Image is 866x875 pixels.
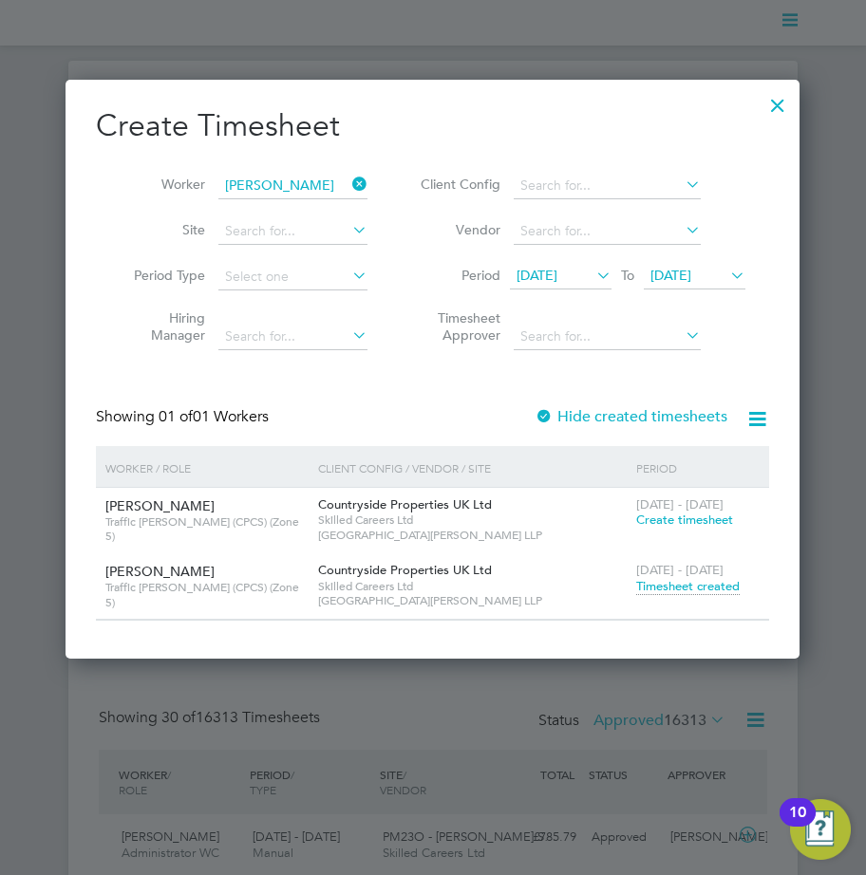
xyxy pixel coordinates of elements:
[159,407,193,426] span: 01 of
[318,512,628,528] span: Skilled Careers Ltd
[105,514,304,544] span: Traffic [PERSON_NAME] (CPCS) (Zone 5)
[318,562,492,578] span: Countryside Properties UK Ltd
[313,446,632,490] div: Client Config / Vendor / Site
[120,221,205,238] label: Site
[120,309,205,344] label: Hiring Manager
[101,446,313,490] div: Worker / Role
[120,176,205,193] label: Worker
[218,324,367,350] input: Search for...
[105,497,215,514] span: [PERSON_NAME]
[631,446,764,490] div: Period
[535,407,727,426] label: Hide created timesheets
[636,496,724,512] span: [DATE] - [DATE]
[790,799,851,860] button: Open Resource Center, 10 new notifications
[636,512,733,528] span: Create timesheet
[318,496,492,512] span: Countryside Properties UK Ltd
[96,407,273,427] div: Showing
[636,562,724,578] span: [DATE] - [DATE]
[517,267,557,284] span: [DATE]
[514,324,701,350] input: Search for...
[514,218,701,245] input: Search for...
[218,218,367,245] input: Search for...
[514,173,701,199] input: Search for...
[159,407,269,426] span: 01 Workers
[636,578,740,595] span: Timesheet created
[318,528,628,543] span: [GEOGRAPHIC_DATA][PERSON_NAME] LLP
[789,812,806,837] div: 10
[415,176,500,193] label: Client Config
[105,580,304,609] span: Traffic [PERSON_NAME] (CPCS) (Zone 5)
[415,267,500,284] label: Period
[415,221,500,238] label: Vendor
[650,267,691,284] span: [DATE]
[615,263,640,288] span: To
[415,309,500,344] label: Timesheet Approver
[120,267,205,284] label: Period Type
[318,579,628,594] span: Skilled Careers Ltd
[318,593,628,608] span: [GEOGRAPHIC_DATA][PERSON_NAME] LLP
[218,264,367,290] input: Select one
[218,173,367,199] input: Search for...
[105,563,215,580] span: [PERSON_NAME]
[96,106,769,146] h2: Create Timesheet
